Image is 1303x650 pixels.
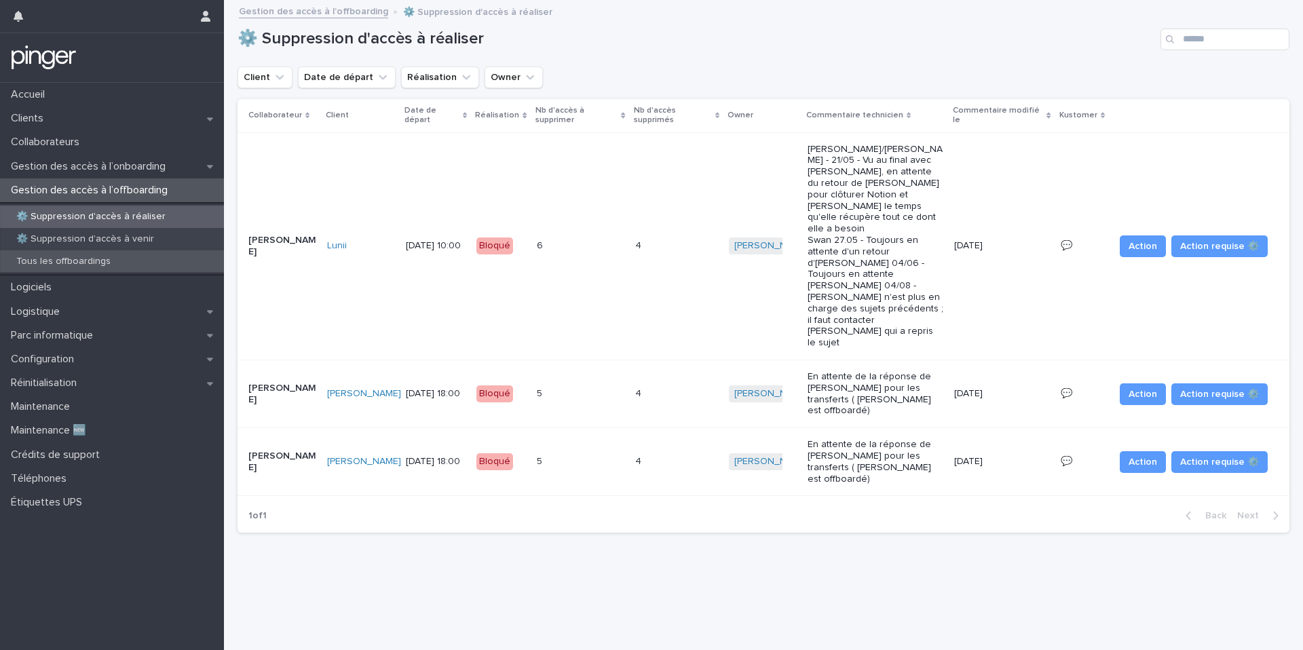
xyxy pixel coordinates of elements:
[1061,457,1072,466] a: 💬
[5,448,111,461] p: Crédits de support
[728,108,753,123] p: Owner
[248,451,316,474] p: [PERSON_NAME]
[1197,511,1226,520] span: Back
[808,371,943,417] p: En attente de la réponse de [PERSON_NAME] pour les transferts ( [PERSON_NAME] est offboardé)
[5,112,54,125] p: Clients
[537,385,545,400] p: 5
[475,108,519,123] p: Réalisation
[5,424,97,437] p: Maintenance 🆕
[1061,389,1072,398] a: 💬
[5,400,81,413] p: Maintenance
[248,108,302,123] p: Collaborateur
[238,360,1289,427] tr: [PERSON_NAME][PERSON_NAME] [DATE] 18:00Bloqué55 44 [PERSON_NAME] En attente de la réponse de [PER...
[406,240,466,252] p: [DATE] 10:00
[5,281,62,294] p: Logiciels
[535,103,618,128] p: Nb d'accès à supprimer
[476,385,513,402] div: Bloqué
[537,453,545,467] p: 5
[5,472,77,485] p: Téléphones
[5,256,121,267] p: Tous les offboardings
[5,233,165,245] p: ⚙️ Suppression d'accès à venir
[238,428,1289,496] tr: [PERSON_NAME][PERSON_NAME] [DATE] 18:00Bloqué55 44 [PERSON_NAME] En attente de la réponse de [PER...
[954,240,1022,252] p: [DATE]
[635,453,644,467] p: 4
[1120,235,1166,257] button: Action
[1180,387,1259,401] span: Action requise ⚙️
[1120,383,1166,405] button: Action
[953,103,1044,128] p: Commentaire modifié le
[1129,387,1157,401] span: Action
[1232,510,1289,522] button: Next
[5,88,56,101] p: Accueil
[1129,240,1157,253] span: Action
[1171,451,1268,473] button: Action requise ⚙️
[954,388,1022,400] p: [DATE]
[635,237,644,252] p: 4
[327,456,401,467] a: [PERSON_NAME]
[485,66,543,88] button: Owner
[1129,455,1157,469] span: Action
[1180,240,1259,253] span: Action requise ⚙️
[635,385,644,400] p: 4
[403,3,552,18] p: ⚙️ Suppression d'accès à réaliser
[734,388,808,400] a: [PERSON_NAME]
[1237,511,1267,520] span: Next
[734,240,808,252] a: [PERSON_NAME]
[5,496,93,509] p: Étiquettes UPS
[476,237,513,254] div: Bloqué
[404,103,459,128] p: Date de départ
[5,353,85,366] p: Configuration
[5,184,178,197] p: Gestion des accès à l’offboarding
[239,3,388,18] a: Gestion des accès à l’offboarding
[5,377,88,389] p: Réinitialisation
[808,439,943,484] p: En attente de la réponse de [PERSON_NAME] pour les transferts ( [PERSON_NAME] est offboardé)
[238,132,1289,360] tr: [PERSON_NAME]Lunii [DATE] 10:00Bloqué66 44 [PERSON_NAME] [PERSON_NAME]/[PERSON_NAME] - 21/05 - Vu...
[11,44,77,71] img: mTgBEunGTSyRkCgitkcU
[1180,455,1259,469] span: Action requise ⚙️
[248,235,316,258] p: [PERSON_NAME]
[238,29,1155,49] h1: ⚙️ Suppression d'accès à réaliser
[406,388,466,400] p: [DATE] 18:00
[806,108,903,123] p: Commentaire technicien
[1160,28,1289,50] input: Search
[406,456,466,467] p: [DATE] 18:00
[5,160,176,173] p: Gestion des accès à l’onboarding
[1120,451,1166,473] button: Action
[248,383,316,406] p: [PERSON_NAME]
[537,237,546,252] p: 6
[238,499,278,533] p: 1 of 1
[327,388,401,400] a: [PERSON_NAME]
[298,66,396,88] button: Date de départ
[476,453,513,470] div: Bloqué
[954,456,1022,467] p: [DATE]
[1175,510,1232,522] button: Back
[5,329,104,342] p: Parc informatique
[734,456,808,467] a: [PERSON_NAME]
[1059,108,1097,123] p: Kustomer
[634,103,712,128] p: Nb d'accès supprimés
[5,211,176,223] p: ⚙️ Suppression d'accès à réaliser
[326,108,349,123] p: Client
[1171,383,1268,405] button: Action requise ⚙️
[238,66,292,88] button: Client
[327,240,347,252] a: Lunii
[5,305,71,318] p: Logistique
[1171,235,1268,257] button: Action requise ⚙️
[1061,241,1072,250] a: 💬
[5,136,90,149] p: Collaborateurs
[808,144,943,349] p: [PERSON_NAME]/[PERSON_NAME] - 21/05 - Vu au final avec [PERSON_NAME], en attente du retour de [PE...
[401,66,479,88] button: Réalisation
